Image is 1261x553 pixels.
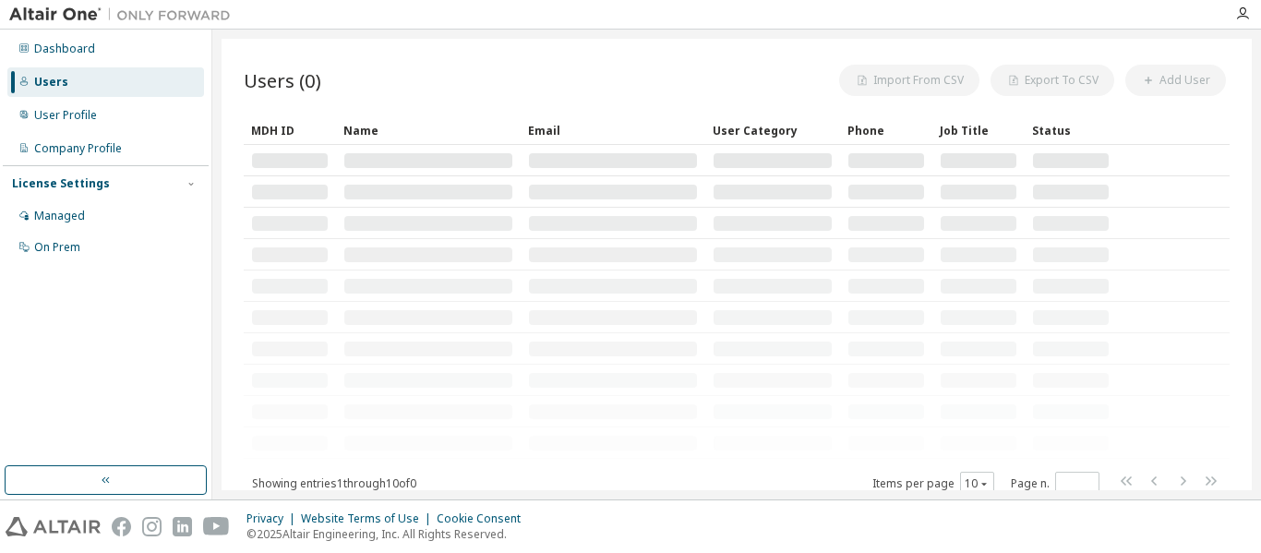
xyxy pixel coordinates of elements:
[1011,472,1099,496] span: Page n.
[991,65,1114,96] button: Export To CSV
[251,115,329,145] div: MDH ID
[246,511,301,526] div: Privacy
[12,176,110,191] div: License Settings
[965,476,990,491] button: 10
[142,517,162,536] img: instagram.svg
[9,6,240,24] img: Altair One
[528,115,698,145] div: Email
[713,115,833,145] div: User Category
[246,526,532,542] p: © 2025 Altair Engineering, Inc. All Rights Reserved.
[34,209,85,223] div: Managed
[34,240,80,255] div: On Prem
[847,115,925,145] div: Phone
[112,517,131,536] img: facebook.svg
[1125,65,1226,96] button: Add User
[252,475,416,491] span: Showing entries 1 through 10 of 0
[34,75,68,90] div: Users
[301,511,437,526] div: Website Terms of Use
[343,115,513,145] div: Name
[437,511,532,526] div: Cookie Consent
[203,517,230,536] img: youtube.svg
[34,42,95,56] div: Dashboard
[1032,115,1110,145] div: Status
[34,108,97,123] div: User Profile
[940,115,1017,145] div: Job Title
[839,65,979,96] button: Import From CSV
[872,472,994,496] span: Items per page
[34,141,122,156] div: Company Profile
[173,517,192,536] img: linkedin.svg
[244,67,321,93] span: Users (0)
[6,517,101,536] img: altair_logo.svg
